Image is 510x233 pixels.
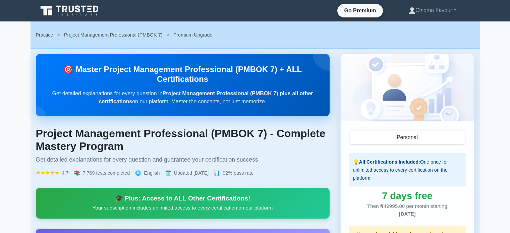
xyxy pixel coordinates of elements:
[36,127,330,153] h1: Project Management Professional (PMBOK 7) - Complete Mastery Program
[350,131,465,144] button: Personal
[47,65,319,84] h2: 🎯 Master Project Management Professional (PMBOK 7) + ALL Certifications
[349,192,466,200] div: 7 days free
[359,159,420,165] strong: All Certifications Included:
[62,169,69,177] span: 4.7
[393,4,472,17] a: Chioma Favour
[74,169,80,177] span: 📚
[57,32,60,38] span: >
[144,169,160,177] span: English
[214,169,220,177] span: 📊
[173,32,213,38] span: Premium Upgrade
[223,169,253,177] span: 92% pass rate
[83,169,130,177] span: 7,769 tests completed
[36,169,59,177] span: ★★★★★
[340,6,380,15] a: Go Premium
[349,154,466,186] div: 💡 One price for unlimited access to every certification on the platform
[165,169,171,177] span: 🗓️
[349,202,466,218] div: Then ₦49995.00 per month starting
[44,194,322,202] div: 🎓 Plus: Access to ALL Other Certifications!
[399,211,415,217] span: [DATE]
[44,204,322,212] p: Your subscription includes unlimited access to every certification on our platform
[166,32,169,38] span: >
[99,91,313,104] strong: Project Management Professional (PMBOK 7) plus all other certifications
[36,156,330,164] p: Get detailed explanations for every question and guarantee your certification success
[174,169,209,177] span: Updated [DATE]
[135,169,141,177] span: 🌐
[47,90,319,106] p: Get detailed explanations for every question in on our platform. Master the concepts, not just me...
[36,32,53,38] a: Practice
[64,32,163,38] a: Project Management Professional (PMBOK 7)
